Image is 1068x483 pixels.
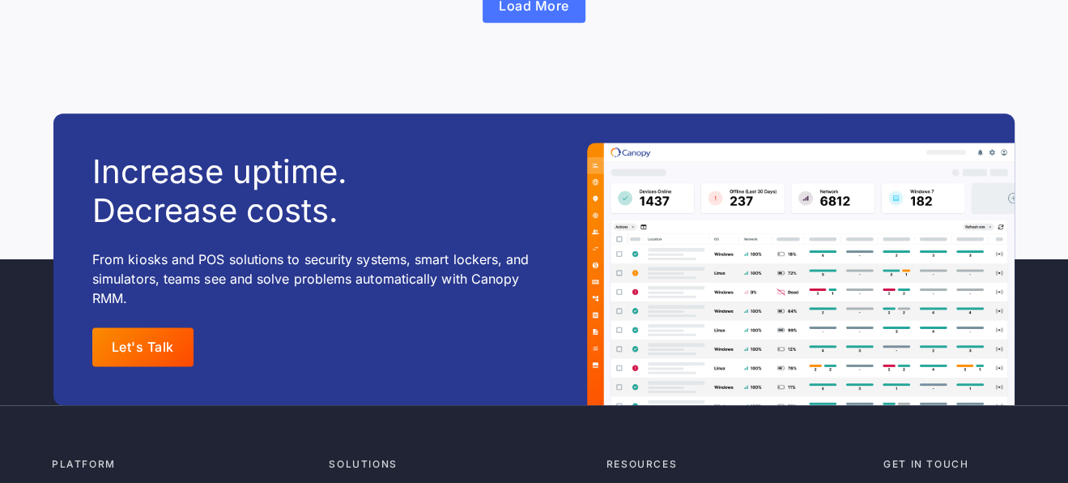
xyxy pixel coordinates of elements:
img: A Canopy dashboard example [587,143,1015,405]
h3: Increase uptime. Decrease costs. [92,152,347,230]
div: Platform [52,457,316,472]
p: From kiosks and POS solutions to security systems, smart lockers, and simulators, teams see and s... [92,250,549,308]
div: Solutions [329,457,593,472]
div: Get in touch [883,457,1016,472]
a: Let's Talk [92,327,194,366]
div: Resources [606,457,870,472]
